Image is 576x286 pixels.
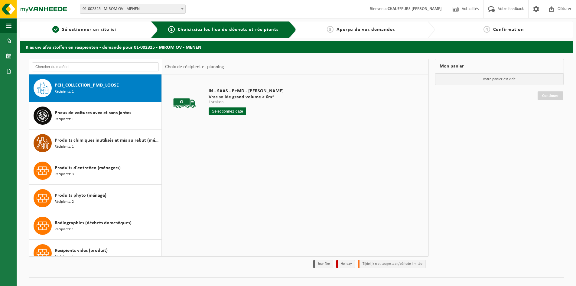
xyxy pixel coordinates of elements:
span: 3 [327,26,334,33]
span: Récipients: 1 [55,117,74,122]
input: Sélectionnez date [209,107,246,115]
span: Produits chimiques inutilisés et mis au rebut (ménages) [55,137,160,144]
p: Livraison [209,100,284,104]
div: Mon panier [435,59,564,74]
a: 1Sélectionner un site ici [23,26,146,33]
button: Produits d'entretien (ménagers) Récipients: 3 [29,157,162,185]
span: Récipients: 1 [55,144,74,150]
a: Continuer [538,91,563,100]
span: 01-002325 - MIROM OV - MENEN [80,5,186,14]
button: Produits phyto (ménage) Récipients: 2 [29,185,162,212]
span: Récipients: 1 [55,227,74,232]
span: Récipients: 3 [55,172,74,177]
span: Vrac solide grand volume > 6m³ [209,94,284,100]
span: Sélectionner un site ici [62,27,116,32]
span: 01-002325 - MIROM OV - MENEN [80,5,185,13]
li: Holiday [336,260,355,268]
span: Choisissiez les flux de déchets et récipients [178,27,278,32]
span: Pneus de voitures avec et sans jantes [55,109,131,117]
span: Récipients: 1 [55,254,74,260]
span: 1 [52,26,59,33]
button: Produits chimiques inutilisés et mis au rebut (ménages) Récipients: 1 [29,130,162,157]
span: Radiographies (déchets domestiques) [55,219,132,227]
span: PCH_COLLECTION_PMD_LOOSE [55,82,119,89]
span: Récipients: 2 [55,199,74,205]
button: Radiographies (déchets domestiques) Récipients: 1 [29,212,162,240]
li: Tijdelijk niet toegestaan/période limitée [358,260,426,268]
span: Produits phyto (ménage) [55,192,106,199]
span: Aperçu de vos demandes [337,27,395,32]
li: Jour fixe [313,260,333,268]
span: Produits d'entretien (ménagers) [55,164,121,172]
span: Récipients: 1 [55,89,74,95]
h2: Kies uw afvalstoffen en recipiënten - demande pour 01-002325 - MIROM OV - MENEN [20,41,573,53]
strong: CHAUFFEURS [PERSON_NAME] [388,7,442,11]
button: Pneus de voitures avec et sans jantes Récipients: 1 [29,102,162,130]
input: Chercher du matériel [32,62,159,71]
span: 2 [168,26,175,33]
span: 4 [483,26,490,33]
button: Recipients vides (produit) Récipients: 1 [29,240,162,267]
div: Choix de récipient et planning [162,59,227,74]
span: Confirmation [493,27,524,32]
p: Votre panier est vide [435,74,564,85]
span: Recipients vides (produit) [55,247,108,254]
button: PCH_COLLECTION_PMD_LOOSE Récipients: 1 [29,74,162,102]
span: IN - SAAS - P+MD - [PERSON_NAME] [209,88,284,94]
